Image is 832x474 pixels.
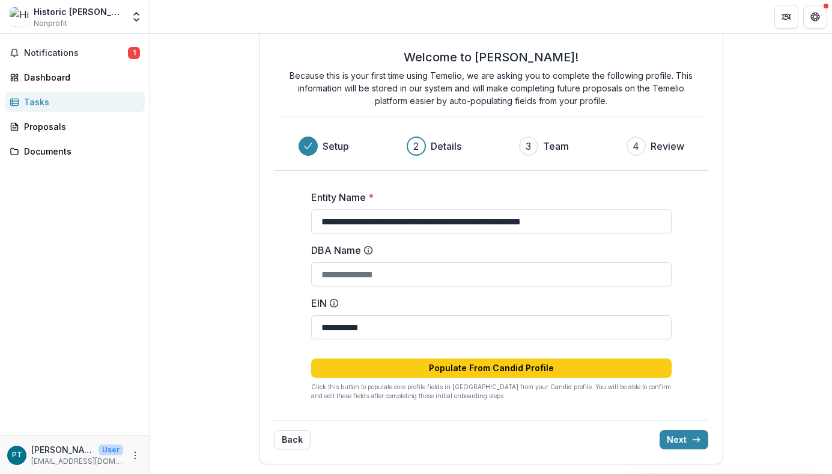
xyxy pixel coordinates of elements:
a: Documents [5,141,145,161]
a: Dashboard [5,67,145,87]
div: Historic [PERSON_NAME] Farm Preservation Association [34,5,123,18]
button: More [128,448,142,463]
button: Open entity switcher [128,5,145,29]
p: Because this is your first time using Temelio, we are asking you to complete the following profil... [281,69,702,107]
label: Entity Name [311,190,664,205]
span: Nonprofit [34,18,67,29]
div: Documents [24,145,135,158]
div: 4 [633,139,639,153]
button: Back [274,430,311,449]
div: Proposals [24,120,135,133]
h3: Team [543,139,569,153]
div: 2 [413,139,419,153]
a: Proposals [5,117,145,137]
button: Get Help [803,5,827,29]
h2: Welcome to [PERSON_NAME]! [404,50,578,64]
p: User [99,445,123,455]
label: DBA Name [311,243,664,257]
h3: Review [651,139,684,153]
div: Progress [299,137,684,156]
h3: Setup [323,139,349,153]
button: Notifications1 [5,43,145,63]
a: Tasks [5,92,145,112]
button: Next [660,430,708,449]
div: Pamela Thurlow [12,451,22,459]
p: [PERSON_NAME] [31,443,94,456]
label: EIN [311,296,664,310]
div: Dashboard [24,71,135,84]
button: Partners [774,5,798,29]
span: 1 [128,47,140,59]
span: Notifications [24,48,128,58]
p: [EMAIL_ADDRESS][DOMAIN_NAME] [31,456,123,467]
h3: Details [431,139,461,153]
div: 3 [526,139,531,153]
button: Populate From Candid Profile [311,359,672,378]
img: Historic Franklin Metcalf Farm Preservation Association [10,7,29,26]
div: Tasks [24,96,135,108]
p: Click this button to populate core profile fields in [GEOGRAPHIC_DATA] from your Candid profile. ... [311,383,672,401]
